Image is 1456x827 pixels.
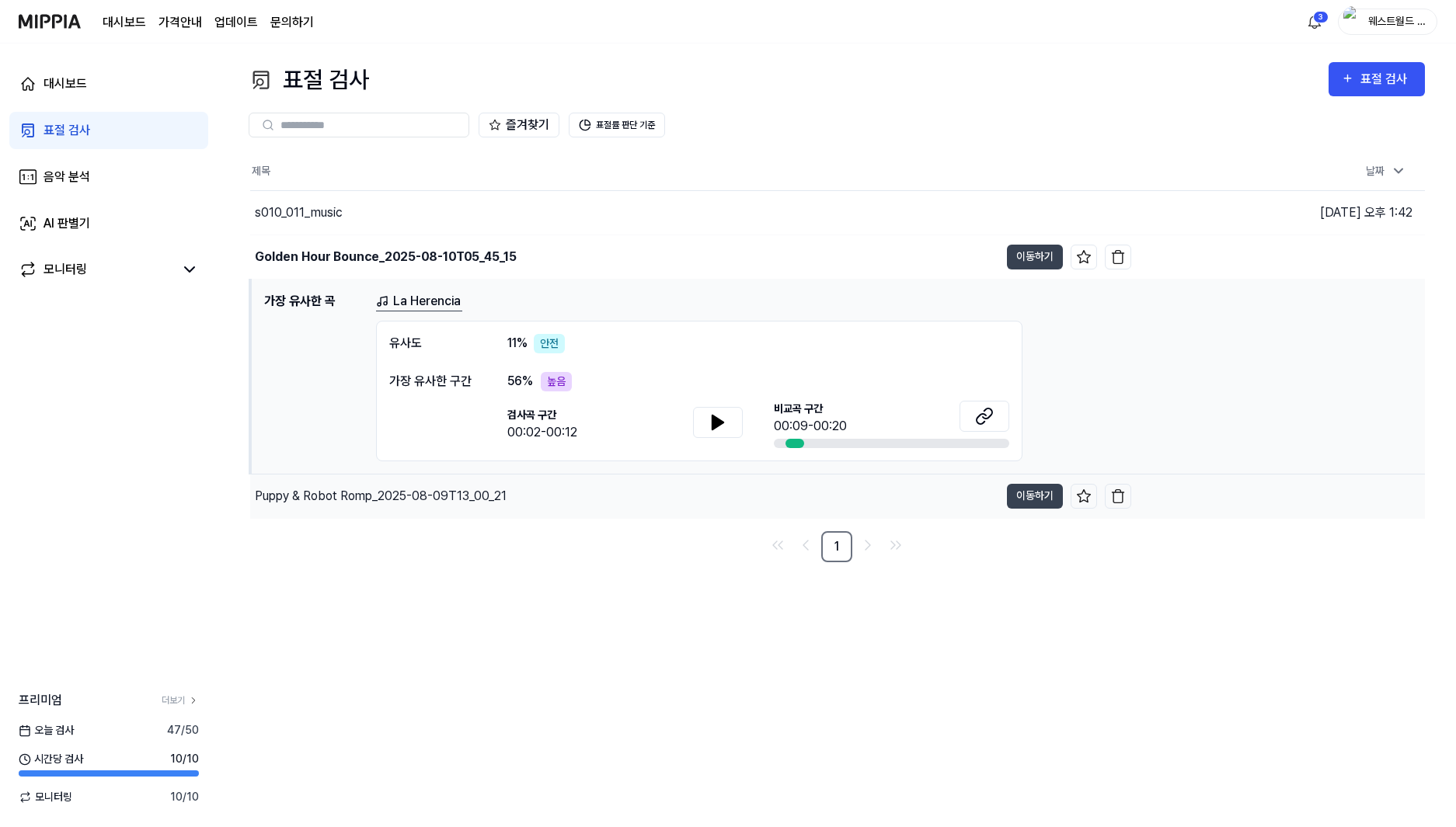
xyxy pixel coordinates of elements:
div: Puppy & Robot Romp_2025-08-09T13_00_21 [255,487,507,506]
span: 10 / 10 [170,751,199,767]
img: profile [1343,6,1362,37]
a: Go to last page [883,533,908,558]
span: 10 / 10 [170,789,199,805]
a: AI 판별기 [9,205,208,242]
button: 가격안내 [158,13,202,32]
div: AI 판별기 [44,214,90,233]
a: 문의하기 [270,13,314,32]
h1: 가장 유사한 곡 [264,292,364,461]
a: 대시보드 [9,65,208,103]
span: 47 / 50 [167,722,199,738]
button: 알림3 [1302,9,1327,34]
a: 대시보드 [103,13,146,32]
span: 검사곡 구간 [507,407,577,423]
a: Go to previous page [793,533,818,558]
a: La Herencia [376,292,462,311]
span: 오늘 검사 [19,722,74,738]
div: 00:02-00:12 [507,423,577,442]
div: 모니터링 [44,260,87,279]
div: 표절 검사 [1360,69,1412,89]
div: 대시보드 [44,75,87,93]
div: 웨스트월드 비젼 [1367,12,1427,30]
td: [DATE] 오후 1:27 [1131,474,1425,518]
div: 유사도 [389,334,476,353]
a: 1 [821,531,852,562]
button: 이동하기 [1007,245,1063,269]
div: s010_011_music [255,203,343,222]
div: 음악 분석 [44,168,90,186]
img: 알림 [1305,12,1324,31]
button: 즐겨찾기 [479,113,559,137]
span: 모니터링 [19,789,72,805]
img: delete [1110,488,1126,504]
button: 표절률 판단 기준 [569,113,665,137]
span: 시간당 검사 [19,751,83,767]
button: profile웨스트월드 비젼 [1338,9,1437,35]
div: 안전 [534,334,565,353]
div: 00:09-00:20 [774,417,847,436]
a: 업데이트 [214,13,258,32]
div: 날짜 [1360,158,1412,184]
span: 11 % [507,334,528,353]
a: 더보기 [162,693,199,707]
td: [DATE] 오후 1:42 [1131,190,1425,235]
button: 표절 검사 [1329,62,1425,96]
div: 가장 유사한 구간 [389,372,476,391]
a: 모니터링 [19,260,174,279]
span: 56 % [507,372,533,391]
div: Golden Hour Bounce_2025-08-10T05_45_15 [255,248,517,266]
button: 이동하기 [1007,484,1063,509]
span: 비교곡 구간 [774,401,847,417]
td: [DATE] 오후 1:38 [1131,235,1425,279]
div: 높음 [541,372,572,391]
img: delete [1110,249,1126,265]
div: 표절 검사 [249,62,369,97]
div: 표절 검사 [44,121,90,140]
a: 음악 분석 [9,158,208,196]
a: Go to next page [855,533,880,558]
th: 제목 [250,153,1131,190]
a: 표절 검사 [9,112,208,149]
div: 3 [1313,11,1329,23]
nav: pagination [249,531,1425,562]
a: Go to first page [765,533,790,558]
span: 프리미엄 [19,691,62,710]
